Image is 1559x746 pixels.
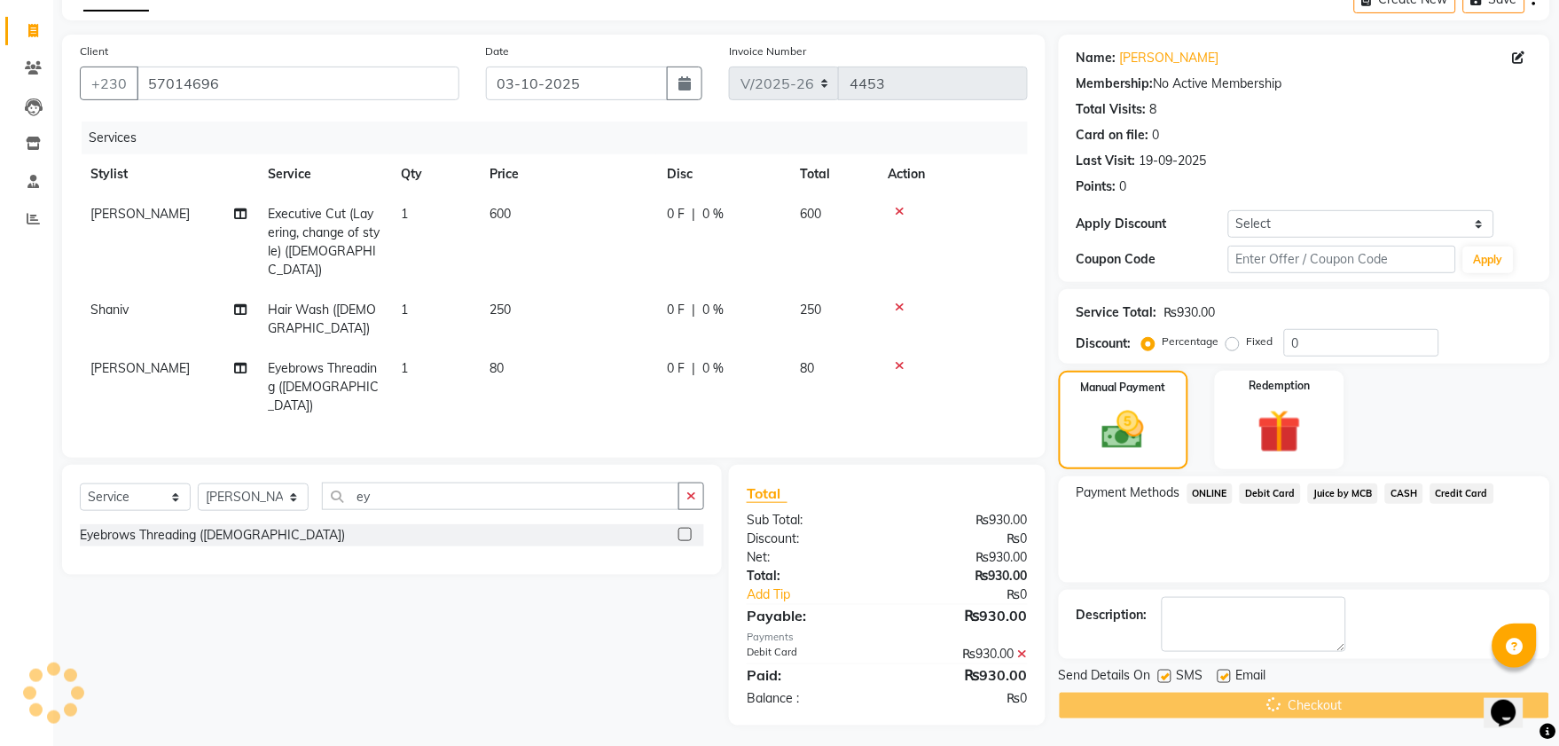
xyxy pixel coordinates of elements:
[1430,483,1494,504] span: Credit Card
[80,67,138,100] button: +230
[887,548,1040,567] div: ₨930.00
[733,511,887,530] div: Sub Total:
[1077,606,1148,624] div: Description:
[1150,100,1157,119] div: 8
[733,548,887,567] div: Net:
[692,205,695,224] span: |
[1077,483,1180,502] span: Payment Methods
[1077,100,1147,119] div: Total Visits:
[1077,152,1136,170] div: Last Visit:
[80,526,345,545] div: Eyebrows Threading ([DEMOGRAPHIC_DATA])
[702,301,724,319] span: 0 %
[733,530,887,548] div: Discount:
[667,301,685,319] span: 0 F
[1077,75,1154,93] div: Membership:
[1077,303,1157,322] div: Service Total:
[1089,406,1157,454] img: _cash.svg
[789,154,878,194] th: Total
[80,43,108,59] label: Client
[90,206,190,222] span: [PERSON_NAME]
[479,154,656,194] th: Price
[268,206,380,278] span: Executive Cut (Layering, change of style) ([DEMOGRAPHIC_DATA])
[1308,483,1378,504] span: Juice by MCB
[1164,303,1216,322] div: ₨930.00
[1244,404,1315,459] img: _gift.svg
[1177,666,1203,688] span: SMS
[1140,152,1207,170] div: 19-09-2025
[1077,334,1132,353] div: Discount:
[401,302,408,318] span: 1
[887,511,1040,530] div: ₨930.00
[257,154,390,194] th: Service
[1077,75,1532,93] div: No Active Membership
[913,585,1040,604] div: ₨0
[733,689,887,708] div: Balance :
[702,205,724,224] span: 0 %
[486,43,510,59] label: Date
[401,360,408,376] span: 1
[800,206,821,222] span: 600
[733,605,887,626] div: Payable:
[1077,177,1116,196] div: Points:
[1120,49,1219,67] a: [PERSON_NAME]
[1240,483,1301,504] span: Debit Card
[729,43,806,59] label: Invoice Number
[1463,247,1514,273] button: Apply
[268,302,376,336] span: Hair Wash ([DEMOGRAPHIC_DATA])
[692,301,695,319] span: |
[887,645,1040,664] div: ₨930.00
[1163,334,1219,349] label: Percentage
[887,567,1040,585] div: ₨930.00
[1081,380,1166,396] label: Manual Payment
[747,630,1028,645] div: Payments
[268,360,379,413] span: Eyebrows Threading ([DEMOGRAPHIC_DATA])
[692,359,695,378] span: |
[1077,215,1228,233] div: Apply Discount
[1228,246,1456,273] input: Enter Offer / Coupon Code
[1077,250,1228,269] div: Coupon Code
[82,122,1041,154] div: Services
[90,360,190,376] span: [PERSON_NAME]
[1249,378,1310,394] label: Redemption
[1385,483,1423,504] span: CASH
[667,205,685,224] span: 0 F
[878,154,1028,194] th: Action
[747,484,787,503] span: Total
[137,67,459,100] input: Search by Name/Mobile/Email/Code
[733,664,887,686] div: Paid:
[733,567,887,585] div: Total:
[390,154,479,194] th: Qty
[702,359,724,378] span: 0 %
[1236,666,1266,688] span: Email
[90,302,129,318] span: Shaniv
[800,302,821,318] span: 250
[733,585,913,604] a: Add Tip
[401,206,408,222] span: 1
[656,154,789,194] th: Disc
[887,530,1040,548] div: ₨0
[887,689,1040,708] div: ₨0
[887,664,1040,686] div: ₨930.00
[1120,177,1127,196] div: 0
[1247,334,1273,349] label: Fixed
[667,359,685,378] span: 0 F
[322,483,679,510] input: Search or Scan
[80,154,257,194] th: Stylist
[800,360,814,376] span: 80
[733,645,887,664] div: Debit Card
[1187,483,1234,504] span: ONLINE
[490,360,504,376] span: 80
[1077,49,1116,67] div: Name:
[887,605,1040,626] div: ₨930.00
[1077,126,1149,145] div: Card on file:
[490,206,511,222] span: 600
[1153,126,1160,145] div: 0
[1485,675,1541,728] iframe: chat widget
[1059,666,1151,688] span: Send Details On
[490,302,511,318] span: 250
